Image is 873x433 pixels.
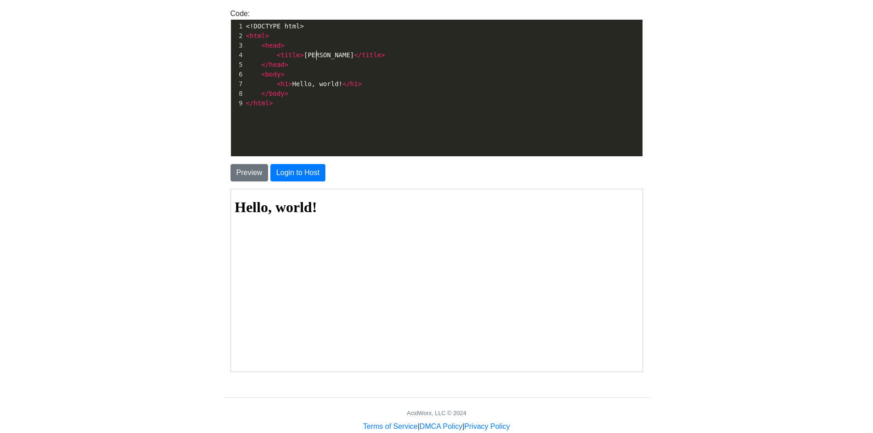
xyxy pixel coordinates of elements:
[231,22,244,31] div: 1
[420,422,462,430] a: DMCA Policy
[231,79,244,89] div: 7
[261,71,265,78] span: <
[280,80,288,88] span: h1
[280,71,284,78] span: >
[246,51,385,59] span: [PERSON_NAME]
[246,22,304,30] span: <!DOCTYPE html>
[269,61,285,68] span: head
[363,422,417,430] a: Terms of Service
[231,89,244,99] div: 8
[246,99,254,107] span: </
[261,90,269,97] span: </
[246,80,362,88] span: Hello, world!
[250,32,265,39] span: html
[350,80,358,88] span: h1
[224,8,650,157] div: Code:
[231,164,269,181] button: Preview
[231,31,244,41] div: 2
[269,90,285,97] span: body
[285,61,288,68] span: >
[231,99,244,108] div: 9
[265,32,269,39] span: >
[406,409,466,417] div: AcidWorx, LLC © 2024
[246,32,250,39] span: <
[261,61,269,68] span: </
[231,50,244,60] div: 4
[231,60,244,70] div: 5
[231,41,244,50] div: 3
[381,51,385,59] span: >
[4,10,408,27] h1: Hello, world!
[362,51,381,59] span: title
[265,71,281,78] span: body
[265,42,281,49] span: head
[285,90,288,97] span: >
[280,42,284,49] span: >
[363,421,510,432] div: | |
[231,70,244,79] div: 6
[269,99,273,107] span: >
[358,80,362,88] span: >
[277,80,280,88] span: <
[270,164,325,181] button: Login to Host
[277,51,280,59] span: <
[261,42,265,49] span: <
[342,80,350,88] span: </
[354,51,362,59] span: </
[288,80,292,88] span: >
[280,51,300,59] span: title
[300,51,304,59] span: >
[464,422,510,430] a: Privacy Policy
[253,99,269,107] span: html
